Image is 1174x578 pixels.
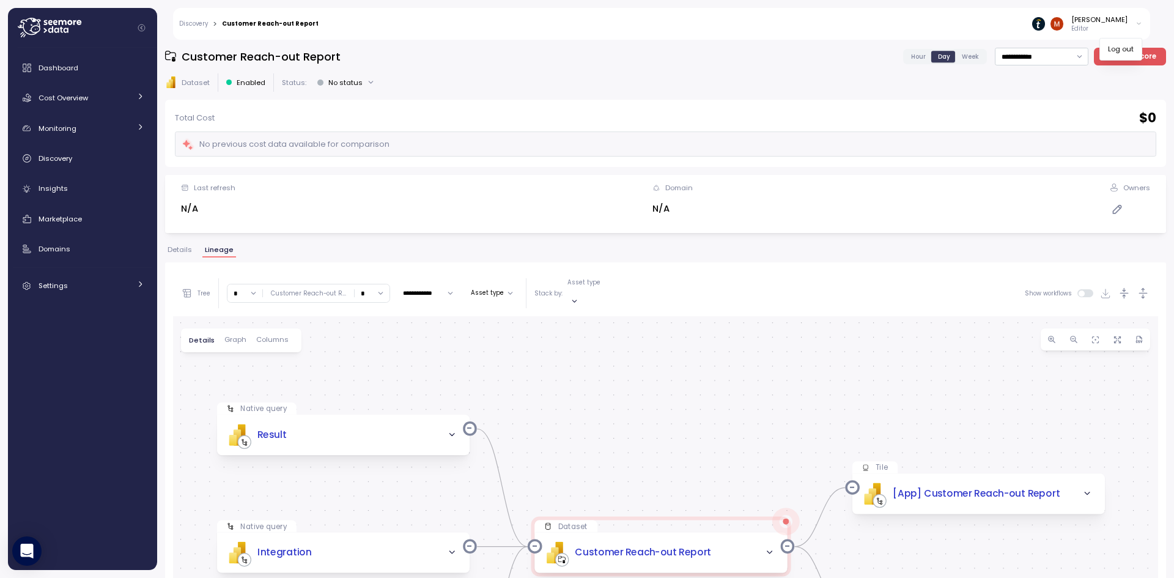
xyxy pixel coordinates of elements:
div: Owners [1123,183,1150,193]
p: Native query [240,404,287,413]
span: Show workflows [1025,289,1078,297]
span: Graph [224,336,246,343]
button: No status [312,73,380,91]
a: Dashboard [13,56,152,80]
span: Settings [39,281,68,291]
p: Editor [1071,24,1128,33]
span: Details [189,337,215,344]
p: Stack by: [534,289,563,298]
span: Cost Overview [39,93,88,103]
a: [App] Customer Reach-out Report [893,487,1060,502]
a: Settings [13,273,152,298]
span: Dashboard [39,63,78,73]
p: Dataset [182,78,210,87]
div: Last refresh [194,183,235,193]
a: Cost Overview [13,86,152,110]
a: Customer Reach-out Report [575,546,711,560]
p: Native query [240,522,287,532]
span: Details [168,246,192,253]
button: Asset type [466,286,518,300]
p: Status: [282,78,306,87]
p: Tree [198,289,210,298]
a: Domains [13,237,152,261]
a: Discovery [13,146,152,171]
a: Integration [257,546,312,560]
div: Log out [1108,44,1134,55]
div: N/A [652,202,693,216]
p: Enabled [237,78,265,87]
div: Customer Reach-out R ... [271,289,346,298]
div: No previous cost data available for comparison [182,138,389,152]
p: Asset type [567,278,600,287]
h3: Customer Reach-out Report [182,49,341,64]
a: Monitoring [13,116,152,141]
span: Insights [39,183,68,193]
span: Hour [911,52,926,61]
div: Open Intercom Messenger [12,536,42,566]
div: > [213,20,217,28]
span: Lineage [205,246,234,253]
span: Discovery [39,154,72,163]
button: Collapse navigation [134,23,149,32]
div: N/A [181,202,235,216]
div: Customer Reach-out Report [222,21,319,27]
h2: $ 0 [1139,109,1156,127]
a: Result [257,428,287,442]
a: Discovery [179,21,208,27]
div: [PERSON_NAME] [1071,15,1128,24]
span: Monitoring [39,124,76,133]
a: Marketplace [13,207,152,231]
span: Day [938,52,950,61]
p: Total Cost [175,112,215,124]
div: Domain [665,183,693,193]
p: Tile [876,462,888,472]
p: Dataset [558,522,588,532]
div: No status [328,78,363,87]
a: Insights [13,177,152,201]
span: Marketplace [39,214,82,224]
img: 6714de1ca73de131760c52a6.PNG [1032,17,1045,30]
span: Domains [39,244,70,254]
img: ACg8ocL0-zmbQyez0zSjgCX_-BfuPFOPI1J3nd9iyrR1xhi0QhPWvQ=s96-c [1050,17,1063,30]
span: Columns [256,336,289,343]
button: Set as core [1094,48,1167,65]
span: Week [962,52,979,61]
